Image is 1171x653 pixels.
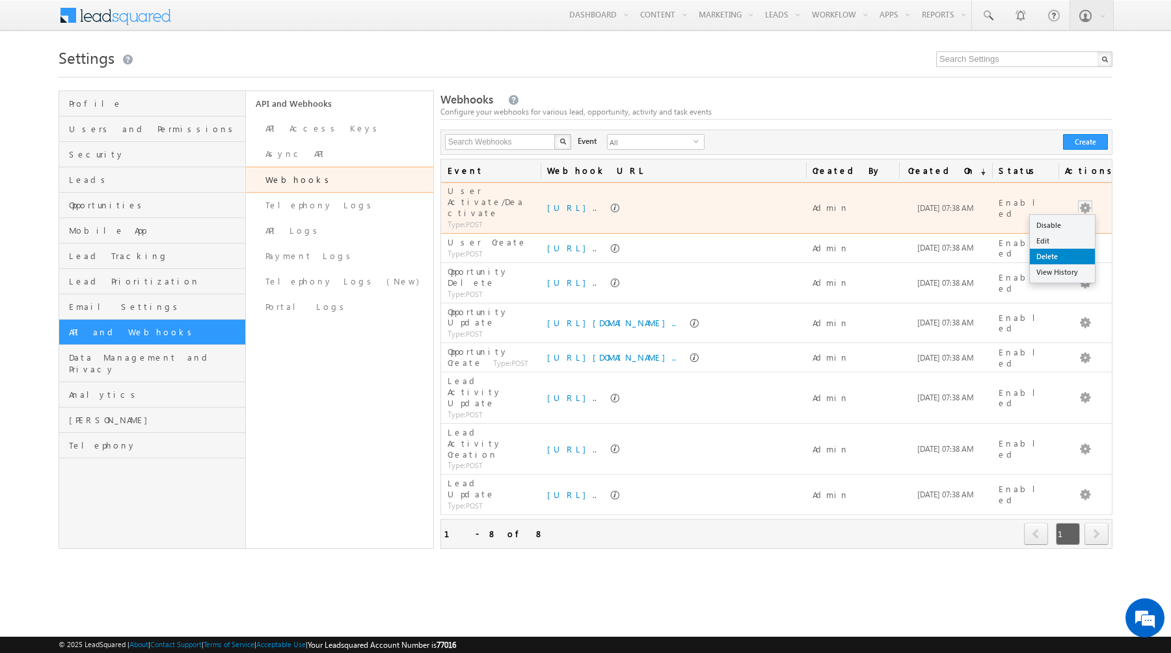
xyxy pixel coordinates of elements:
[246,167,433,193] a: Webhooks
[547,317,676,328] a: [URL][DOMAIN_NAME]..
[59,218,245,243] a: Mobile App
[448,329,483,338] span: POST
[59,91,245,117] a: Profile
[246,243,433,269] a: Payment Logs
[69,326,242,338] span: API and Webhooks
[813,202,849,213] span: Admin
[59,382,245,408] a: Analytics
[999,271,1045,294] span: Enabled
[813,242,849,253] span: Admin
[547,277,597,288] a: [URL]..
[246,193,433,218] a: Telephony Logs
[813,489,849,500] span: Admin
[59,639,456,651] span: © 2025 LeadSquared | | | | |
[448,477,495,499] span: Lead Update
[917,318,974,327] span: [DATE] 07:38 AM
[1030,264,1095,280] a: View History
[541,160,806,182] a: Webhook URL
[578,135,597,147] span: Event
[493,359,528,367] span: POST
[246,294,433,320] a: Portal Logs
[448,501,483,510] span: POST
[440,92,493,107] span: Webhooks
[1056,523,1080,545] span: 1
[69,174,242,186] span: Leads
[448,375,502,408] span: Lead Activity Update
[1030,233,1095,249] a: Edit
[547,242,597,253] a: [URL]..
[813,352,849,363] span: Admin
[917,243,974,253] span: [DATE] 07:38 AM
[608,135,693,149] span: All
[69,148,242,160] span: Security
[256,640,306,648] a: Acceptable Use
[59,345,245,382] a: Data Management and Privacy
[917,490,974,499] span: [DATE] 07:38 AM
[917,203,974,213] span: [DATE] 07:38 AM
[448,290,483,298] span: POST
[69,439,242,451] span: Telephony
[1058,160,1112,182] span: Actions
[999,438,1045,460] span: Enabled
[448,501,466,510] span: Type:
[69,98,242,109] span: Profile
[448,306,509,328] span: Opportunity Update
[69,225,242,236] span: Mobile App
[69,199,242,211] span: Opportunities
[69,389,242,400] span: Analytics
[917,353,974,363] span: [DATE] 07:38 AM
[1030,249,1095,264] a: Delete
[999,312,1045,334] span: Enabled
[204,640,254,648] a: Terms of Service
[917,393,974,402] span: [DATE] 07:38 AM
[59,47,114,68] span: Settings
[69,123,242,135] span: Users and Permissions
[441,160,541,182] a: Event
[246,269,433,294] a: Telephony Logs (New)
[813,277,849,288] span: Admin
[59,117,245,142] a: Users and Permissions
[975,167,986,177] span: (sorted descending)
[813,443,849,454] span: Admin
[448,329,466,339] span: Type:
[69,275,242,287] span: Lead Prioritization
[69,301,242,313] span: Email Settings
[448,426,502,460] span: Lead Activity Creation
[936,51,1112,67] input: Search Settings
[448,461,483,469] span: POST
[693,138,704,144] span: select
[448,410,483,419] span: POST
[59,433,245,458] a: Telephony
[59,294,245,320] a: Email Settings
[59,269,245,294] a: Lead Prioritization
[59,167,245,193] a: Leads
[813,392,849,403] span: Admin
[448,185,524,218] span: User Activate/Deactivate
[547,489,597,500] a: [URL]..
[246,141,433,167] a: Async API
[813,317,849,328] span: Admin
[547,352,676,363] a: [URL][DOMAIN_NAME]..
[493,358,511,368] span: Type:
[999,237,1045,259] span: Enabled
[246,116,433,141] a: API Access Keys
[999,346,1045,368] span: Enabled
[1030,217,1095,233] a: Disable
[448,289,466,299] span: Type:
[999,387,1045,409] span: Enabled
[448,236,527,247] span: User Create
[440,106,1112,118] div: Configure your webhooks for various lead, opportunity, activity and task events
[448,410,466,419] span: Type:
[547,443,597,454] a: [URL]..
[448,219,466,229] span: Type:
[999,197,1045,219] span: Enabled
[59,193,245,218] a: Opportunities
[992,160,1058,182] a: Status
[246,91,433,116] a: API and Webhooks
[1024,524,1049,545] a: prev
[69,352,242,375] span: Data Management and Privacy
[806,160,899,182] a: Created By
[917,278,974,288] span: [DATE] 07:38 AM
[1063,134,1108,150] button: Create
[899,160,992,182] a: Created On(sorted descending)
